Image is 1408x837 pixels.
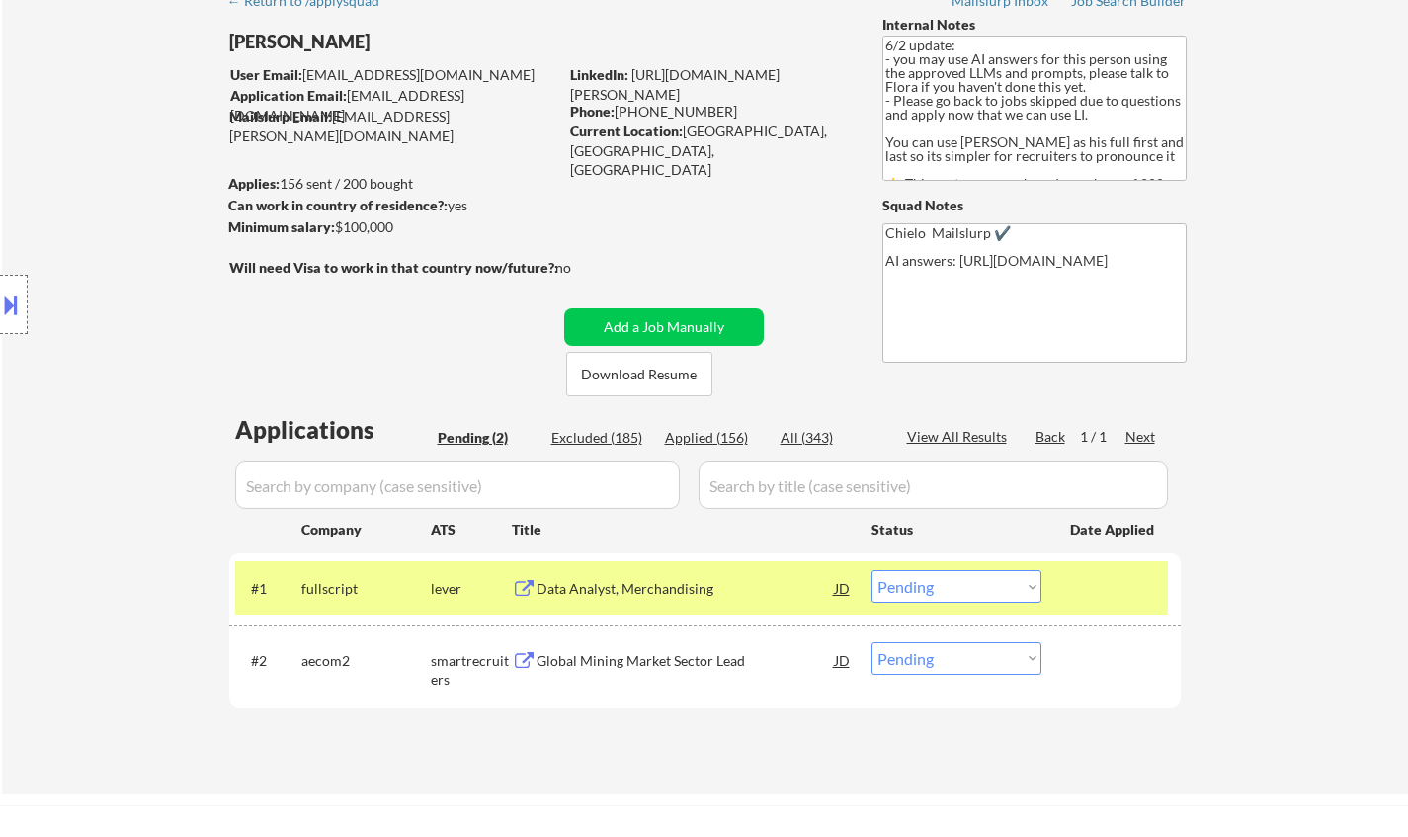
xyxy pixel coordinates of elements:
[564,308,764,346] button: Add a Job Manually
[833,570,853,606] div: JD
[570,66,628,83] strong: LinkedIn:
[301,520,431,540] div: Company
[570,66,780,103] a: [URL][DOMAIN_NAME][PERSON_NAME]
[570,122,850,180] div: [GEOGRAPHIC_DATA], [GEOGRAPHIC_DATA], [GEOGRAPHIC_DATA]
[781,428,879,448] div: All (343)
[301,651,431,671] div: aecom2
[537,579,835,599] div: Data Analyst, Merchandising
[665,428,764,448] div: Applied (156)
[229,107,557,145] div: [EMAIL_ADDRESS][PERSON_NAME][DOMAIN_NAME]
[228,174,557,194] div: 156 sent / 200 bought
[1080,427,1125,447] div: 1 / 1
[235,461,680,509] input: Search by company (case sensitive)
[1125,427,1157,447] div: Next
[301,579,431,599] div: fullscript
[230,87,347,104] strong: Application Email:
[512,520,853,540] div: Title
[431,651,512,690] div: smartrecruiters
[1035,427,1067,447] div: Back
[251,651,286,671] div: #2
[882,196,1187,215] div: Squad Notes
[228,217,557,237] div: $100,000
[570,123,683,139] strong: Current Location:
[1070,520,1157,540] div: Date Applied
[230,66,302,83] strong: User Email:
[229,259,558,276] strong: Will need Visa to work in that country now/future?:
[699,461,1168,509] input: Search by title (case sensitive)
[570,103,615,120] strong: Phone:
[229,108,332,125] strong: Mailslurp Email:
[555,258,612,278] div: no
[537,651,835,671] div: Global Mining Market Sector Lead
[566,352,712,396] button: Download Resume
[882,15,1187,35] div: Internal Notes
[229,30,635,54] div: [PERSON_NAME]
[570,102,850,122] div: [PHONE_NUMBER]
[551,428,650,448] div: Excluded (185)
[251,579,286,599] div: #1
[833,642,853,678] div: JD
[230,86,557,125] div: [EMAIL_ADDRESS][DOMAIN_NAME]
[228,196,551,215] div: yes
[907,427,1013,447] div: View All Results
[431,579,512,599] div: lever
[230,65,557,85] div: [EMAIL_ADDRESS][DOMAIN_NAME]
[871,511,1041,546] div: Status
[431,520,512,540] div: ATS
[438,428,537,448] div: Pending (2)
